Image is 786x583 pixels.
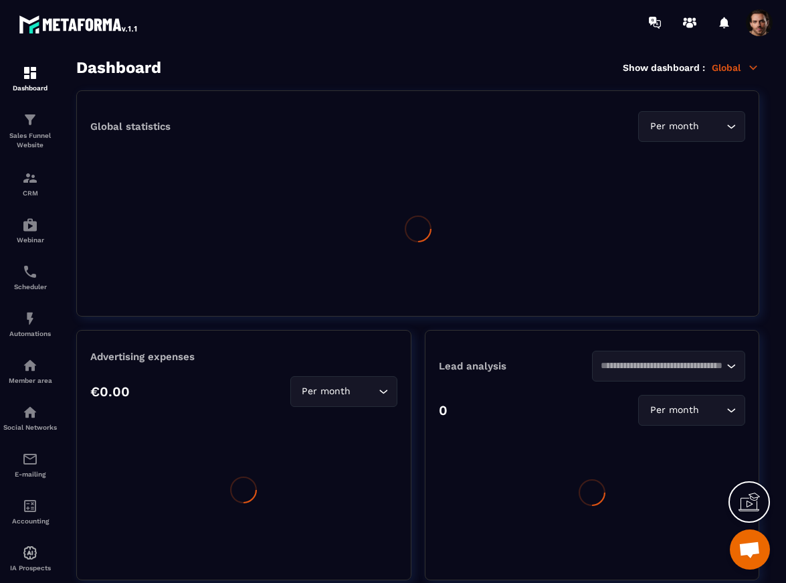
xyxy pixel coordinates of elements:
[3,55,57,102] a: formationformationDashboard
[90,120,171,133] p: Global statistics
[3,283,57,290] p: Scheduler
[3,564,57,572] p: IA Prospects
[3,424,57,431] p: Social Networks
[3,377,57,384] p: Member area
[3,394,57,441] a: social-networksocial-networkSocial Networks
[22,112,38,128] img: formation
[702,403,723,418] input: Search for option
[3,471,57,478] p: E-mailing
[702,119,723,134] input: Search for option
[730,529,770,570] a: Open chat
[299,384,354,399] span: Per month
[22,404,38,420] img: social-network
[712,62,759,74] p: Global
[647,119,702,134] span: Per month
[19,12,139,36] img: logo
[290,376,397,407] div: Search for option
[3,330,57,337] p: Automations
[76,58,161,77] h3: Dashboard
[22,217,38,233] img: automations
[22,264,38,280] img: scheduler
[638,395,745,426] div: Search for option
[3,441,57,488] a: emailemailE-mailing
[3,517,57,525] p: Accounting
[22,170,38,186] img: formation
[3,189,57,197] p: CRM
[3,347,57,394] a: automationsautomationsMember area
[638,111,745,142] div: Search for option
[601,359,723,373] input: Search for option
[3,131,57,150] p: Sales Funnel Website
[3,236,57,244] p: Webinar
[22,65,38,81] img: formation
[3,160,57,207] a: formationformationCRM
[439,360,592,372] p: Lead analysis
[22,545,38,561] img: automations
[90,351,397,363] p: Advertising expenses
[3,254,57,301] a: schedulerschedulerScheduler
[3,301,57,347] a: automationsautomationsAutomations
[647,403,702,418] span: Per month
[22,451,38,467] img: email
[592,351,745,382] div: Search for option
[3,84,57,92] p: Dashboard
[3,488,57,535] a: accountantaccountantAccounting
[22,311,38,327] img: automations
[354,384,375,399] input: Search for option
[3,102,57,160] a: formationformationSales Funnel Website
[623,62,705,73] p: Show dashboard :
[22,357,38,373] img: automations
[22,498,38,514] img: accountant
[3,207,57,254] a: automationsautomationsWebinar
[90,384,130,400] p: €0.00
[439,402,448,418] p: 0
